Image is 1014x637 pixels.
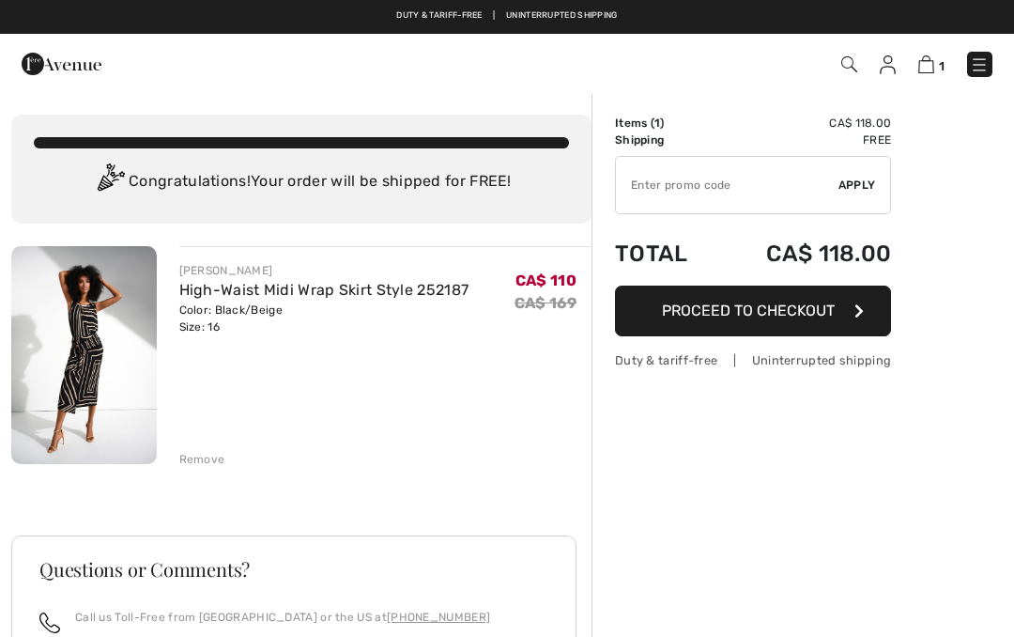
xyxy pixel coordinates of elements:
[22,54,101,71] a: 1ère Avenue
[841,56,857,72] img: Search
[838,177,876,194] span: Apply
[387,611,490,624] a: [PHONE_NUMBER]
[918,55,934,73] img: Shopping Bag
[615,351,891,369] div: Duty & tariff-free | Uninterrupted shipping
[179,281,469,299] a: High-Waist Midi Wrap Skirt Style 252187
[515,272,576,289] span: CA$ 110
[179,451,225,468] div: Remove
[34,163,569,201] div: Congratulations! Your order will be shipped for FREE!
[716,115,891,132] td: CA$ 118.00
[662,302,835,319] span: Proceed to Checkout
[179,262,469,279] div: [PERSON_NAME]
[91,163,129,201] img: Congratulation2.svg
[179,302,469,335] div: Color: Black/Beige Size: 16
[11,246,157,464] img: High-Waist Midi Wrap Skirt Style 252187
[615,286,891,336] button: Proceed to Checkout
[616,157,838,213] input: Promo code
[716,222,891,286] td: CA$ 118.00
[615,132,716,148] td: Shipping
[515,294,576,312] s: CA$ 169
[615,222,716,286] td: Total
[716,132,891,148] td: Free
[39,560,548,579] h3: Questions or Comments?
[615,115,716,132] td: Items ( )
[939,59,945,73] span: 1
[75,609,490,626] p: Call us Toll-Free from [GEOGRAPHIC_DATA] or the US at
[880,55,896,74] img: My Info
[39,613,60,633] img: call
[22,45,101,83] img: 1ère Avenue
[918,53,945,75] a: 1
[654,117,660,130] span: 1
[970,55,989,74] img: Menu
